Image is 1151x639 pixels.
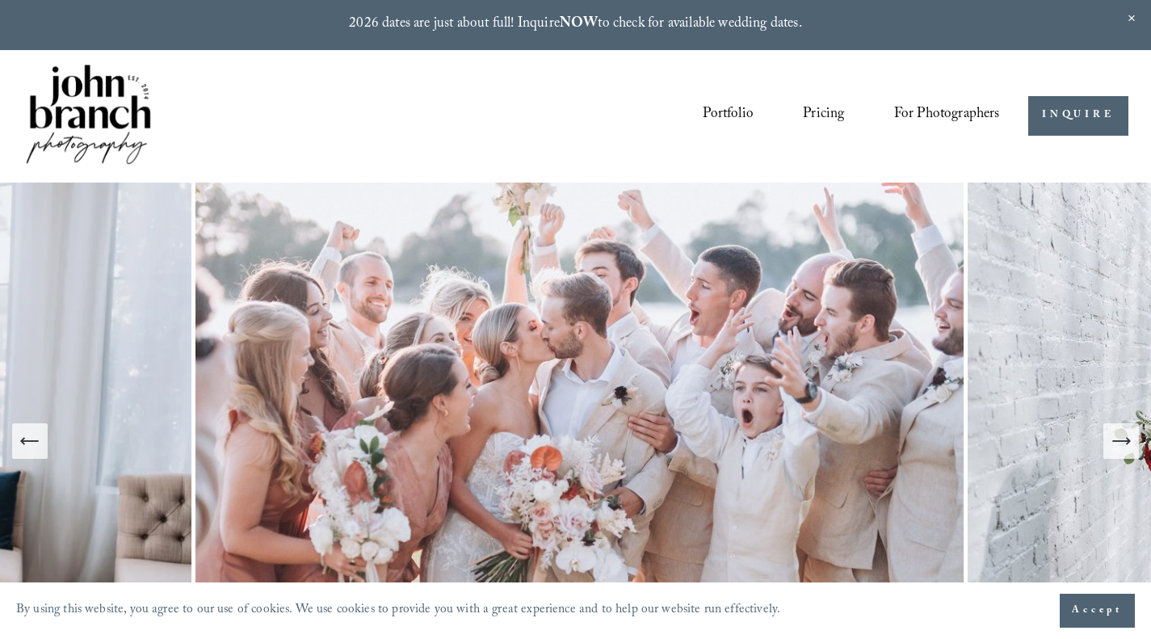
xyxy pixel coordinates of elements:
button: Next Slide [1103,423,1139,459]
a: folder dropdown [894,101,1000,132]
span: For Photographers [894,102,1000,129]
span: Accept [1072,603,1123,619]
button: Accept [1060,594,1135,628]
a: Pricing [803,101,844,132]
a: INQUIRE [1028,96,1128,136]
p: By using this website, you agree to our use of cookies. We use cookies to provide you with a grea... [16,599,780,624]
button: Previous Slide [12,423,48,459]
img: John Branch IV Photography [23,61,154,170]
a: Portfolio [703,101,754,132]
